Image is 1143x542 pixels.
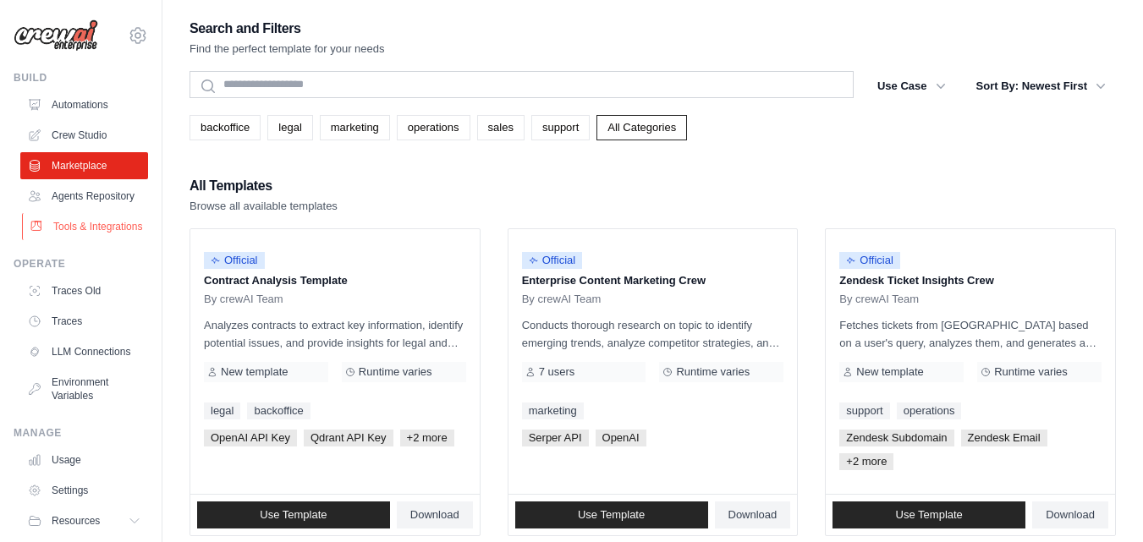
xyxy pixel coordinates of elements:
a: Automations [20,91,148,118]
div: Operate [14,257,148,271]
p: Zendesk Ticket Insights Crew [839,272,1102,289]
span: OpenAI API Key [204,430,297,446]
p: Fetches tickets from [GEOGRAPHIC_DATA] based on a user's query, analyzes them, and generates a su... [839,316,1102,352]
a: Crew Studio [20,122,148,149]
a: support [839,402,889,419]
p: Contract Analysis Template [204,272,466,289]
a: All Categories [596,115,687,140]
span: New template [221,365,288,379]
a: marketing [522,402,584,419]
a: LLM Connections [20,338,148,365]
div: Build [14,71,148,85]
span: Runtime varies [676,365,750,379]
h2: Search and Filters [190,17,385,41]
a: Usage [20,446,148,474]
span: Use Template [260,508,327,522]
p: Analyzes contracts to extract key information, identify potential issues, and provide insights fo... [204,316,466,352]
a: Marketplace [20,152,148,179]
span: Download [410,508,459,522]
a: Agents Repository [20,183,148,210]
span: Use Template [896,508,963,522]
span: Download [728,508,778,522]
button: Use Case [867,71,956,101]
span: New template [856,365,923,379]
a: marketing [320,115,390,140]
span: Runtime varies [994,365,1068,379]
span: OpenAI [596,430,646,446]
a: Tools & Integrations [22,213,150,240]
p: Enterprise Content Marketing Crew [522,272,784,289]
button: Sort By: Newest First [966,71,1116,101]
p: Conducts thorough research on topic to identify emerging trends, analyze competitor strategies, a... [522,316,784,352]
a: Use Template [197,501,390,528]
span: Official [204,252,265,269]
span: Official [839,252,900,269]
span: +2 more [839,453,893,470]
span: Runtime varies [359,365,432,379]
a: legal [267,115,312,140]
a: Traces [20,308,148,335]
p: Find the perfect template for your needs [190,41,385,57]
span: By crewAI Team [839,293,919,306]
a: Use Template [833,501,1025,528]
a: Download [397,501,473,528]
span: Download [1046,508,1095,522]
span: By crewAI Team [204,293,283,306]
span: By crewAI Team [522,293,602,306]
a: support [531,115,590,140]
img: Logo [14,19,98,52]
a: sales [477,115,525,140]
span: Zendesk Email [961,430,1047,446]
a: operations [897,402,962,419]
span: Official [522,252,583,269]
a: backoffice [190,115,261,140]
span: Resources [52,514,100,528]
span: Use Template [578,508,645,522]
a: backoffice [247,402,310,419]
button: Resources [20,507,148,534]
div: Manage [14,426,148,440]
p: Browse all available templates [190,198,338,215]
span: Zendesk Subdomain [839,430,953,446]
a: Settings [20,477,148,504]
a: operations [397,115,470,140]
span: Serper API [522,430,589,446]
span: Qdrant API Key [304,430,393,446]
span: 7 users [539,365,575,379]
a: Traces Old [20,277,148,304]
a: legal [204,402,240,419]
h2: All Templates [190,174,338,198]
a: Use Template [515,501,708,528]
a: Environment Variables [20,369,148,409]
a: Download [1032,501,1108,528]
a: Download [715,501,791,528]
span: +2 more [400,430,454,446]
